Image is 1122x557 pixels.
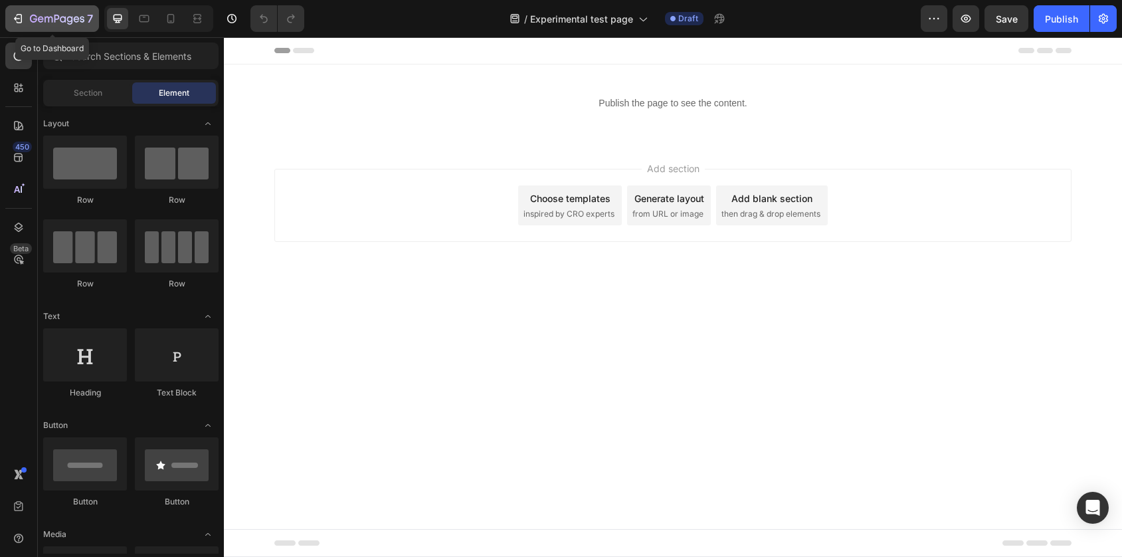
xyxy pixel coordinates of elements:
[135,496,219,508] div: Button
[197,113,219,134] span: Toggle open
[87,11,93,27] p: 7
[530,12,633,26] span: Experimental test page
[300,171,391,183] span: inspired by CRO experts
[409,171,480,183] span: from URL or image
[159,87,189,99] span: Element
[43,419,68,431] span: Button
[135,194,219,206] div: Row
[1034,5,1089,32] button: Publish
[10,243,32,254] div: Beta
[411,154,480,168] div: Generate layout
[135,387,219,399] div: Text Block
[508,154,589,168] div: Add blank section
[197,306,219,327] span: Toggle open
[74,87,102,99] span: Section
[678,13,698,25] span: Draft
[1077,492,1109,524] div: Open Intercom Messenger
[43,387,127,399] div: Heading
[418,124,481,138] span: Add section
[43,194,127,206] div: Row
[224,37,1122,557] iframe: Design area
[996,13,1018,25] span: Save
[13,142,32,152] div: 450
[5,5,99,32] button: 7
[984,5,1028,32] button: Save
[197,415,219,436] span: Toggle open
[306,154,387,168] div: Choose templates
[498,171,597,183] span: then drag & drop elements
[197,524,219,545] span: Toggle open
[43,528,66,540] span: Media
[43,278,127,290] div: Row
[135,278,219,290] div: Row
[250,5,304,32] div: Undo/Redo
[1045,12,1078,26] div: Publish
[524,12,527,26] span: /
[43,43,219,69] input: Search Sections & Elements
[43,310,60,322] span: Text
[43,118,69,130] span: Layout
[43,496,127,508] div: Button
